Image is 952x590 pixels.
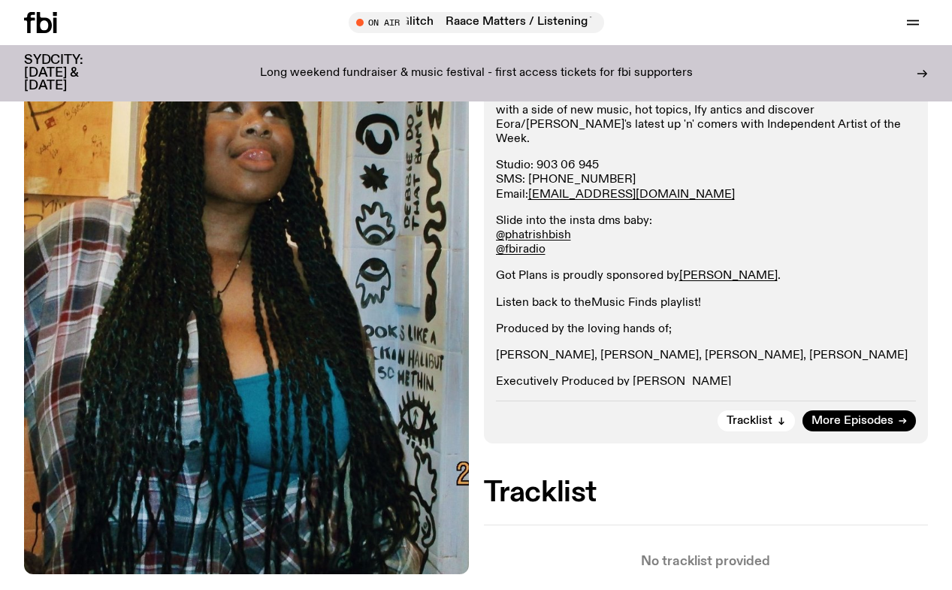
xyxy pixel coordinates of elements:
p: Slide into the insta dms baby: [496,214,917,258]
a: More Episodes [802,410,916,431]
h3: SYDCITY: [DATE] & [DATE] [24,54,120,92]
a: [EMAIL_ADDRESS][DOMAIN_NAME] [528,189,735,201]
button: On AirRaace Matters / Listening Through GlitchRaace Matters / Listening Through Glitch [349,12,604,33]
p: Executively Produced by [PERSON_NAME] [496,375,917,389]
span: Tracklist [727,416,772,427]
p: [PERSON_NAME], [PERSON_NAME], [PERSON_NAME], [PERSON_NAME] [496,349,917,363]
a: @fbiradio [496,244,546,256]
a: @phatrishbish [496,229,571,241]
p: Studio: 903 06 945 SMS: [PHONE_NUMBER] Email: [496,159,917,202]
p: Produced by the loving hands of; [496,322,917,337]
h2: Tracklist [484,480,929,507]
span: More Episodes [811,416,893,427]
p: Listen back to the [496,296,917,310]
p: Let Ify wake you up with Up For It every weekday from 7am. Have your coffee with a side of new mu... [496,89,917,147]
a: [PERSON_NAME] [679,270,778,282]
p: No tracklist provided [484,555,929,568]
a: Music Finds playlist! [591,297,701,309]
p: Got Plans is proudly sponsored by . [496,269,917,283]
button: Tracklist [718,410,795,431]
p: Long weekend fundraiser & music festival - first access tickets for fbi supporters [260,67,693,80]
